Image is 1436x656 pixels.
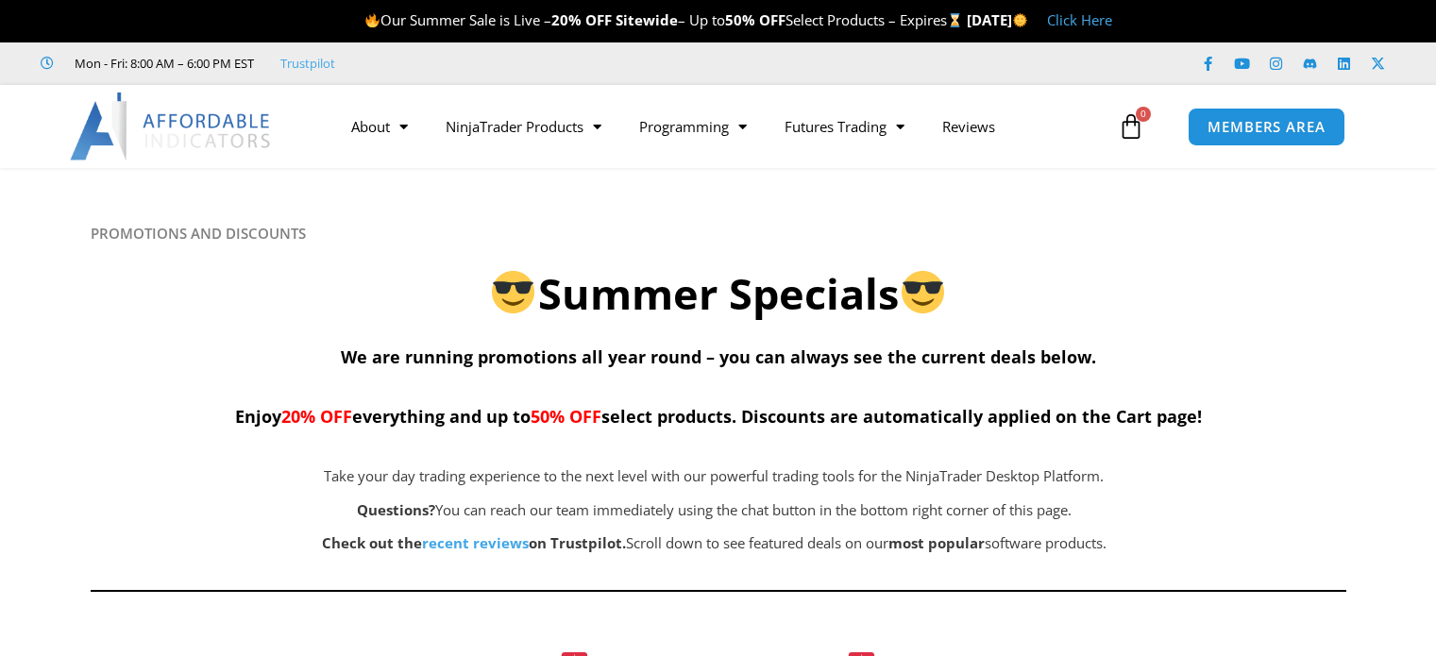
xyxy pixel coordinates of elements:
a: MEMBERS AREA [1188,108,1345,146]
a: About [332,105,427,148]
strong: 20% OFF [551,10,612,29]
span: Our Summer Sale is Live – – Up to Select Products – Expires [364,10,967,29]
span: MEMBERS AREA [1208,120,1326,134]
b: most popular [888,533,985,552]
strong: [DATE] [967,10,1028,29]
span: 20% OFF [281,405,352,428]
img: 😎 [492,271,534,313]
span: Enjoy everything and up to select products. Discounts are automatically applied on the Cart page! [235,405,1202,428]
strong: Sitewide [616,10,678,29]
strong: 50% OFF [725,10,786,29]
a: recent reviews [422,533,529,552]
img: 🔥 [365,13,380,27]
a: Futures Trading [766,105,923,148]
a: Trustpilot [280,52,335,75]
p: You can reach our team immediately using the chat button in the bottom right corner of this page. [185,497,1244,524]
img: ⌛ [948,13,962,27]
strong: Check out the on Trustpilot. [322,533,626,552]
img: 😎 [902,271,944,313]
img: 🌞 [1013,13,1027,27]
a: Programming [620,105,766,148]
nav: Menu [332,105,1113,148]
a: 0 [1090,99,1173,154]
strong: Questions? [357,500,435,519]
span: 50% OFF [531,405,601,428]
span: Take your day trading experience to the next level with our powerful trading tools for the NinjaT... [324,466,1104,485]
p: Scroll down to see featured deals on our software products. [185,530,1244,557]
a: Click Here [1047,10,1112,29]
span: We are running promotions all year round – you can always see the current deals below. [341,345,1096,368]
a: NinjaTrader Products [427,105,620,148]
span: Mon - Fri: 8:00 AM – 6:00 PM EST [70,52,254,75]
span: 0 [1136,107,1151,122]
a: Reviews [923,105,1014,148]
h6: PROMOTIONS AND DISCOUNTS [91,225,1346,243]
img: LogoAI | Affordable Indicators – NinjaTrader [70,93,273,160]
h2: Summer Specials [91,266,1346,322]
